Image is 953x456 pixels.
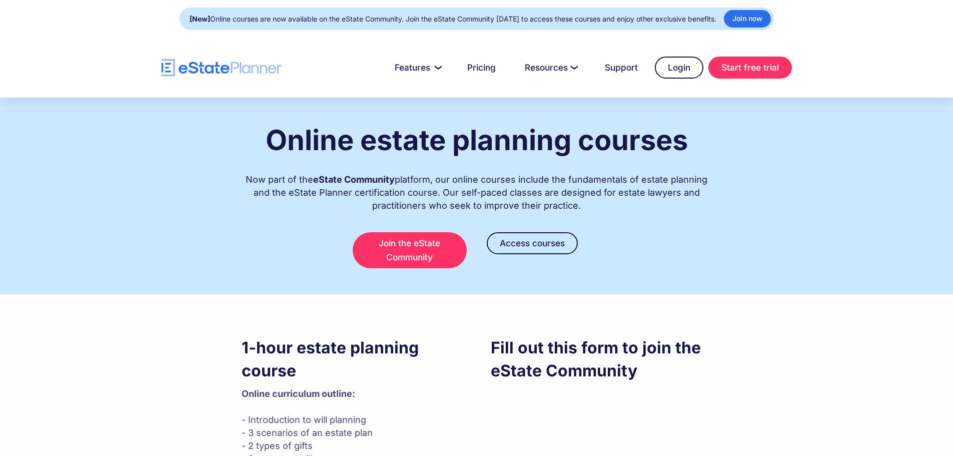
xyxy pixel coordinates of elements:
[491,336,712,382] h3: Fill out this form to join the eState Community
[655,57,703,79] a: Login
[487,232,578,254] a: Access courses
[724,10,771,28] a: Join now
[242,163,712,212] div: Now part of the platform, our online courses include the fundamentals of estate planning and the ...
[190,15,210,23] strong: [New]
[162,59,282,77] a: home
[266,125,688,156] h1: Online estate planning courses
[353,232,467,268] a: Join the eState Community
[242,388,355,399] strong: Online curriculum outline: ‍
[313,174,395,185] strong: eState Community
[455,58,508,78] a: Pricing
[242,336,463,382] h3: 1-hour estate planning course
[593,58,650,78] a: Support
[513,58,588,78] a: Resources
[383,58,450,78] a: Features
[190,12,716,26] div: Online courses are now available on the eState Community. Join the eState Community [DATE] to acc...
[708,57,792,79] a: Start free trial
